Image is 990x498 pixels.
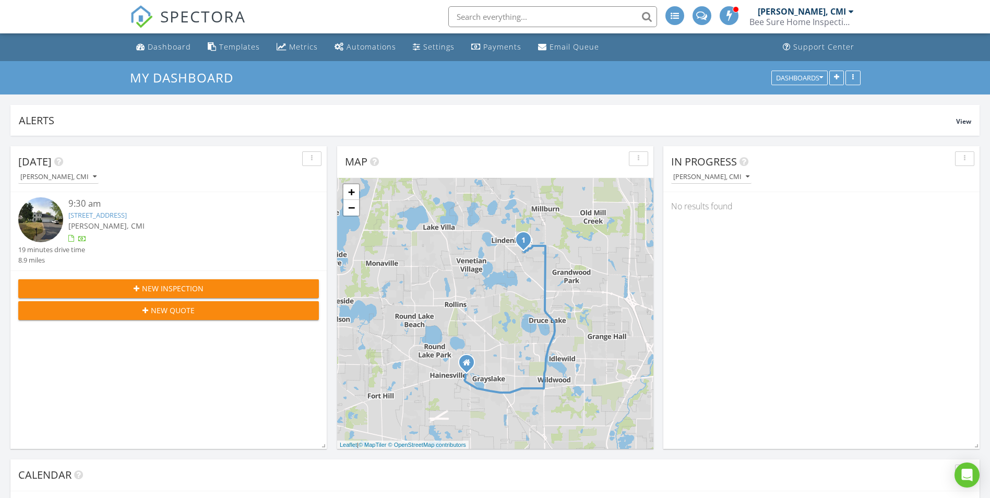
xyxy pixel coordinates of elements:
[130,14,246,36] a: SPECTORA
[68,197,294,210] div: 9:30 am
[18,155,52,169] span: [DATE]
[523,240,530,246] div: 467 Nuthatch Way, Lindenhurst, IL 60046
[359,442,387,448] a: © MapTiler
[68,221,145,231] span: [PERSON_NAME], CMI
[18,170,99,184] button: [PERSON_NAME], CMI
[793,42,854,52] div: Support Center
[521,237,526,244] i: 1
[142,283,204,294] span: New Inspection
[955,463,980,488] div: Open Intercom Messenger
[18,197,319,265] a: 9:30 am [STREET_ADDRESS] [PERSON_NAME], CMI 19 minutes drive time 8.9 miles
[20,173,97,181] div: [PERSON_NAME], CMI
[956,117,971,126] span: View
[18,468,71,482] span: Calendar
[343,200,359,216] a: Zoom out
[347,42,396,52] div: Automations
[409,38,459,57] a: Settings
[18,245,85,255] div: 19 minutes drive time
[18,279,319,298] button: New Inspection
[776,74,823,81] div: Dashboards
[663,192,980,220] div: No results found
[779,38,858,57] a: Support Center
[343,184,359,200] a: Zoom in
[749,17,854,27] div: Bee Sure Home Inspection Svcs.
[18,197,63,242] img: streetview
[151,305,195,316] span: New Quote
[130,69,242,86] a: My Dashboard
[483,42,521,52] div: Payments
[130,5,153,28] img: The Best Home Inspection Software - Spectora
[448,6,657,27] input: Search everything...
[289,42,318,52] div: Metrics
[671,155,737,169] span: In Progress
[550,42,599,52] div: Email Queue
[771,70,828,85] button: Dashboards
[758,6,846,17] div: [PERSON_NAME], CMI
[534,38,603,57] a: Email Queue
[340,442,357,448] a: Leaflet
[19,113,956,127] div: Alerts
[204,38,264,57] a: Templates
[18,301,319,320] button: New Quote
[272,38,322,57] a: Metrics
[671,170,752,184] button: [PERSON_NAME], CMI
[467,38,526,57] a: Payments
[132,38,195,57] a: Dashboard
[160,5,246,27] span: SPECTORA
[18,255,85,265] div: 8.9 miles
[345,155,367,169] span: Map
[330,38,400,57] a: Automations (Advanced)
[219,42,260,52] div: Templates
[467,362,473,369] div: 528 Kelly Avenue, Grayslake Illinois 60030
[673,173,749,181] div: [PERSON_NAME], CMI
[388,442,466,448] a: © OpenStreetMap contributors
[68,210,127,220] a: [STREET_ADDRESS]
[423,42,455,52] div: Settings
[148,42,191,52] div: Dashboard
[337,441,469,449] div: |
